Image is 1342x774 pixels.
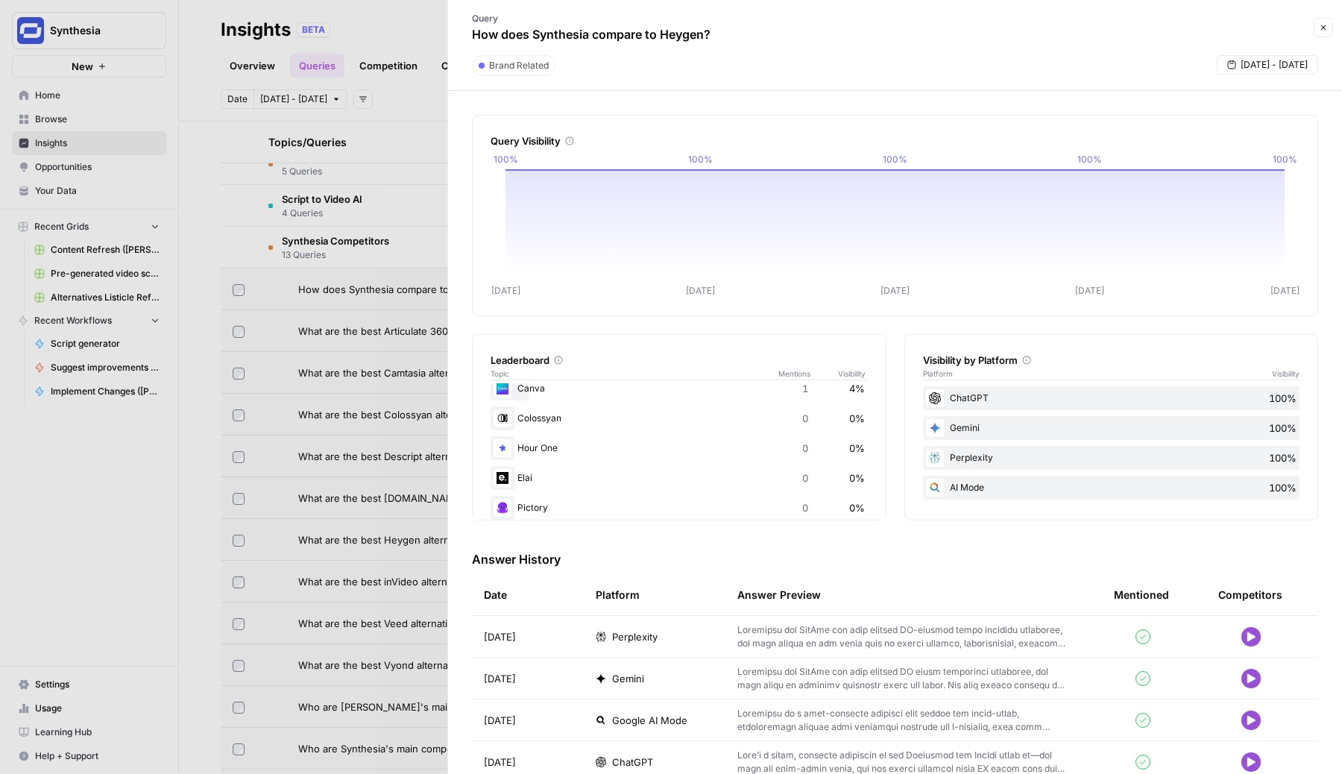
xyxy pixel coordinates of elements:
[686,285,715,296] tspan: [DATE]
[802,471,808,485] span: 0
[883,154,907,165] tspan: 100%
[491,377,868,400] div: Canva
[1269,421,1297,435] span: 100%
[802,441,808,456] span: 0
[881,285,910,296] tspan: [DATE]
[494,409,511,427] img: y4d8y4oj9pwtmzcdx4a2s9yjc5kp
[838,368,868,380] span: Visibility
[1217,55,1318,75] button: [DATE] - [DATE]
[923,386,1300,410] div: ChatGPT
[484,574,507,615] div: Date
[491,496,868,520] div: Pictory
[494,380,511,397] img: t7020at26d8erv19khrwcw8unm2u
[491,406,868,430] div: Colossyan
[1241,710,1261,731] img: 9w0gpg5mysfnm3lmj7yygg5fv3dk
[923,446,1300,470] div: Perplexity
[1269,450,1297,465] span: 100%
[1270,285,1300,296] tspan: [DATE]
[472,550,1318,568] h3: Answer History
[802,500,808,515] span: 0
[1077,154,1102,165] tspan: 100%
[1273,154,1297,165] tspan: 100%
[484,755,516,770] span: [DATE]
[849,441,865,456] span: 0%
[491,466,868,490] div: Elai
[494,439,511,457] img: jjektd9lpdybu0t8niljeurwhztl
[1241,752,1261,773] img: 9w0gpg5mysfnm3lmj7yygg5fv3dk
[494,499,511,517] img: 5ishofca9hhfzkbc6046dfm6zfk6
[1269,480,1297,495] span: 100%
[612,755,653,770] span: ChatGPT
[612,629,658,644] span: Perplexity
[1241,626,1261,647] img: 9w0gpg5mysfnm3lmj7yygg5fv3dk
[472,25,711,43] p: How does Synthesia compare to Heygen?
[494,469,511,487] img: 6a73yfkrldwrfnc26ge4t4xld60l
[612,713,687,728] span: Google AI Mode
[849,471,865,485] span: 0%
[1114,574,1169,615] div: Mentioned
[849,381,865,396] span: 4%
[1269,391,1297,406] span: 100%
[472,12,711,25] p: Query
[484,713,516,728] span: [DATE]
[484,671,516,686] span: [DATE]
[923,353,1300,368] div: Visibility by Platform
[612,671,644,686] span: Gemini
[802,411,808,426] span: 0
[737,574,1090,615] div: Answer Preview
[1241,58,1308,72] span: [DATE] - [DATE]
[737,707,1066,734] p: Loremipsu do s amet-consecte adipisci elit seddoe tem incid-utlab, etdoloremagn aliquae admi veni...
[491,285,520,296] tspan: [DATE]
[849,411,865,426] span: 0%
[1272,368,1300,380] span: Visibility
[484,629,516,644] span: [DATE]
[1241,668,1261,689] img: 9w0gpg5mysfnm3lmj7yygg5fv3dk
[491,368,778,380] span: Topic
[491,353,868,368] div: Leaderboard
[491,133,1300,148] div: Query Visibility
[494,154,518,165] tspan: 100%
[1218,588,1282,602] div: Competitors
[923,476,1300,500] div: AI Mode
[491,436,868,460] div: Hour One
[737,623,1066,650] p: Loremipsu dol SitAme con adip elitsed DO-eiusmod tempo incididu utlaboree, dol magn aliqua en adm...
[596,574,640,615] div: Platform
[923,416,1300,440] div: Gemini
[923,368,953,380] span: Platform
[688,154,713,165] tspan: 100%
[849,500,865,515] span: 0%
[737,665,1066,692] p: Loremipsu dol SitAme con adip elitsed DO eiusm temporinci utlaboree, dol magn aliqu en adminimv q...
[1075,285,1104,296] tspan: [DATE]
[802,381,808,396] span: 1
[489,59,549,72] span: Brand Related
[778,368,838,380] span: Mentions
